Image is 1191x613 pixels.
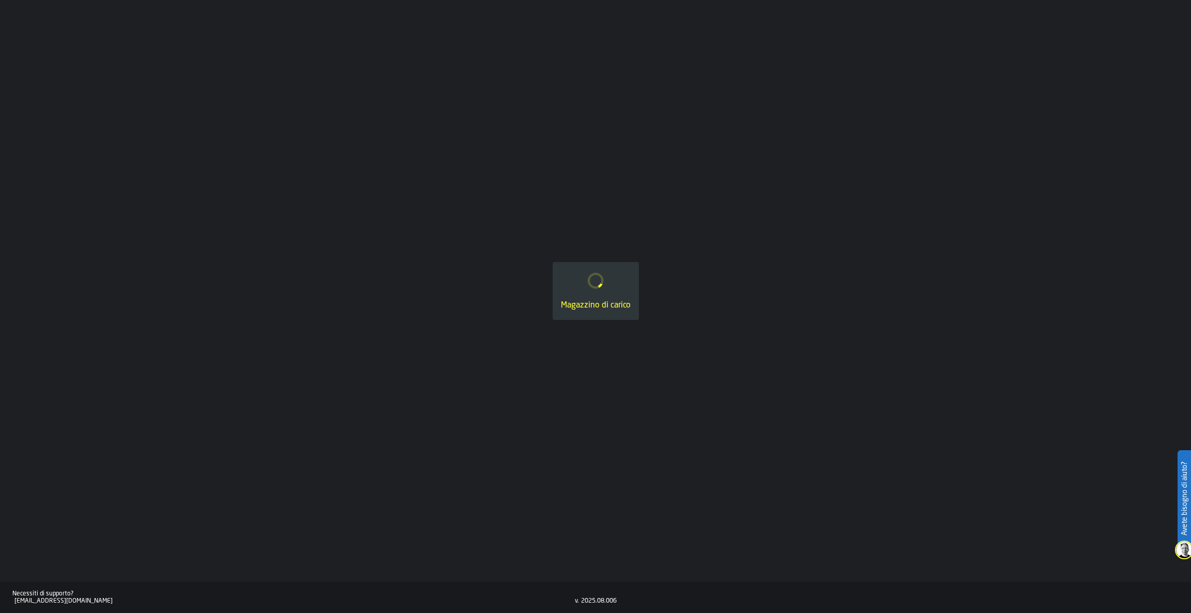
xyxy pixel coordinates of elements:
[561,299,631,312] div: Magazzino di carico
[12,590,575,597] div: Necessiti di supporto?
[575,597,579,605] div: v.
[1179,451,1190,546] label: Avete bisogno di aiuto?
[12,590,575,605] a: Necessiti di supporto?[EMAIL_ADDRESS][DOMAIN_NAME]
[14,597,575,605] div: [EMAIL_ADDRESS][DOMAIN_NAME]
[581,597,617,605] div: 2025.08.006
